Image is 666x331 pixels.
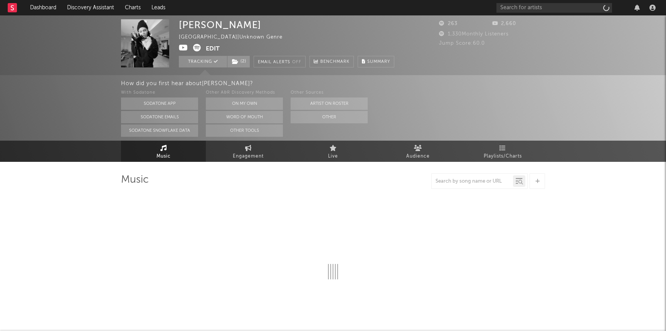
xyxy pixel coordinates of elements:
[291,111,368,123] button: Other
[121,141,206,162] a: Music
[358,56,394,67] button: Summary
[484,152,522,161] span: Playlists/Charts
[492,21,516,26] span: 2,660
[206,97,283,110] button: On My Own
[227,56,250,67] span: ( 2 )
[406,152,430,161] span: Audience
[291,97,368,110] button: Artist on Roster
[328,152,338,161] span: Live
[292,60,301,64] em: Off
[206,111,283,123] button: Word Of Mouth
[227,56,250,67] button: (2)
[460,141,545,162] a: Playlists/Charts
[179,33,300,42] div: [GEOGRAPHIC_DATA] | Unknown Genre
[156,152,171,161] span: Music
[439,41,485,46] span: Jump Score: 60.0
[121,79,666,88] div: How did you first hear about [PERSON_NAME] ?
[121,88,198,97] div: With Sodatone
[375,141,460,162] a: Audience
[121,97,198,110] button: Sodatone App
[121,124,198,137] button: Sodatone Snowflake Data
[432,178,513,185] input: Search by song name or URL
[121,111,198,123] button: Sodatone Emails
[439,21,457,26] span: 263
[206,141,291,162] a: Engagement
[291,88,368,97] div: Other Sources
[179,56,227,67] button: Tracking
[439,32,509,37] span: 1,330 Monthly Listeners
[320,57,350,67] span: Benchmark
[291,141,375,162] a: Live
[206,88,283,97] div: Other A&R Discovery Methods
[496,3,612,13] input: Search for artists
[179,19,261,30] div: [PERSON_NAME]
[233,152,264,161] span: Engagement
[206,44,220,54] button: Edit
[206,124,283,137] button: Other Tools
[367,60,390,64] span: Summary
[309,56,354,67] a: Benchmark
[254,56,306,67] button: Email AlertsOff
